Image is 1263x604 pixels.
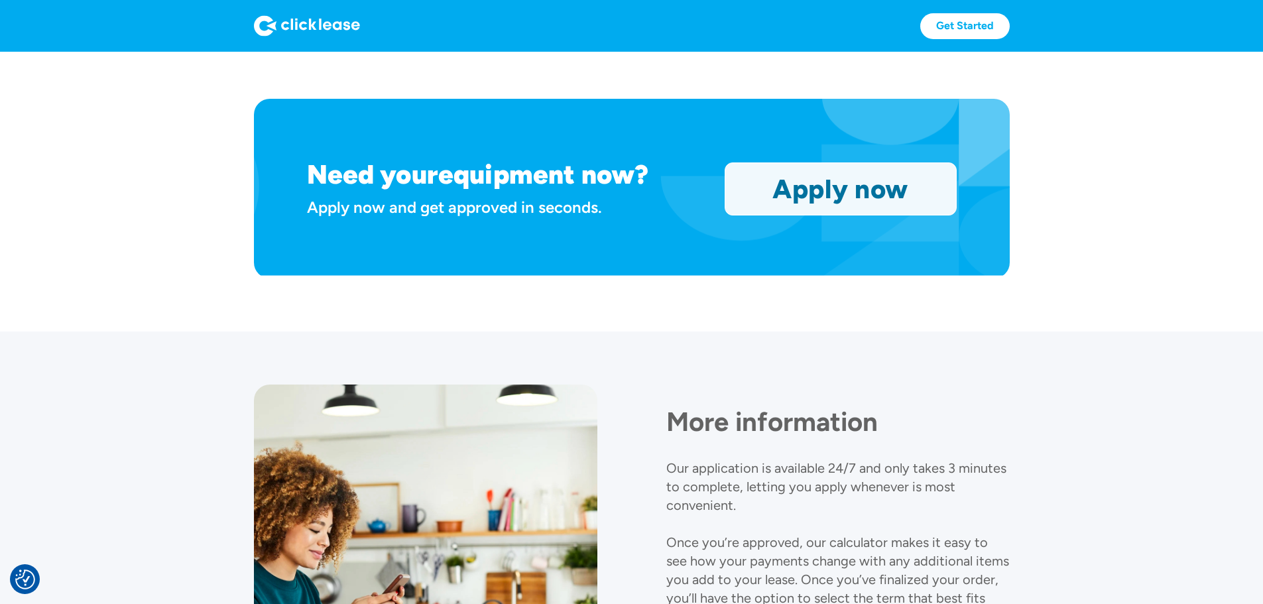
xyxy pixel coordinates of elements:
h1: Need your [307,158,438,190]
img: Revisit consent button [15,570,35,589]
div: Apply now and get approved in seconds. [307,196,709,219]
h1: More information [666,406,1010,438]
a: Get Started [920,13,1010,39]
a: Apply now [725,163,956,215]
img: Logo [254,15,360,36]
h1: equipment now? [438,158,648,190]
button: Consent Preferences [15,570,35,589]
